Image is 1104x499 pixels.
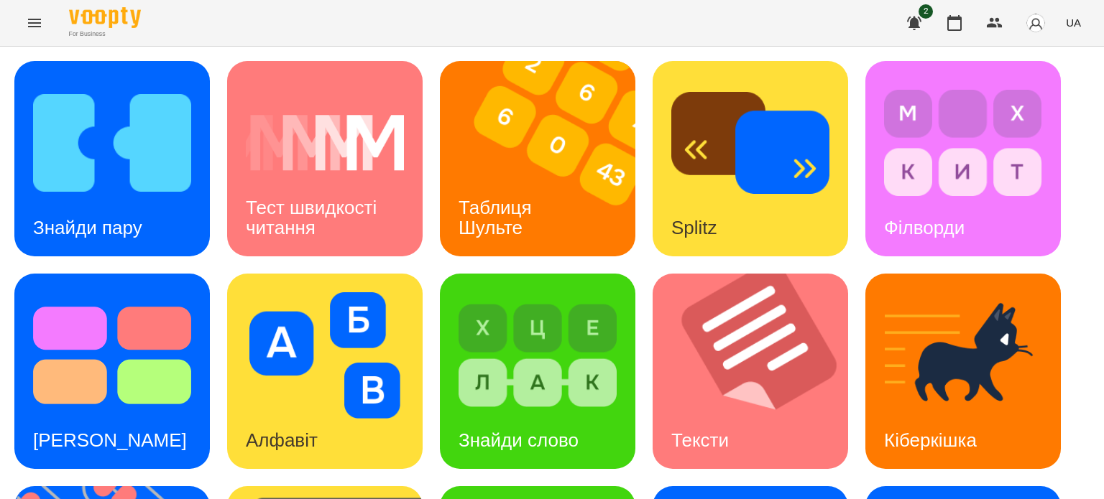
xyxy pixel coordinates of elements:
[884,217,965,238] h3: Філворди
[440,61,635,256] a: Таблиця ШультеТаблиця Шульте
[865,274,1061,469] a: КіберкішкаКіберкішка
[1060,9,1087,36] button: UA
[653,61,848,256] a: SplitzSplitz
[884,429,977,451] h3: Кіберкішка
[227,61,423,256] a: Тест швидкості читанняТест швидкості читання
[671,80,829,206] img: Splitz
[459,292,617,419] img: Знайди слово
[459,429,579,451] h3: Знайди слово
[33,80,191,206] img: Знайди пару
[440,274,635,469] a: Знайди словоЗнайди слово
[33,217,142,238] h3: Знайди пару
[459,197,537,238] h3: Таблиця Шульте
[1066,15,1081,30] span: UA
[884,80,1042,206] img: Філворди
[14,61,210,256] a: Знайди паруЗнайди пару
[865,61,1061,256] a: ФілвордиФілворди
[69,29,141,39] span: For Business
[884,292,1042,419] img: Кіберкішка
[671,217,717,238] h3: Splitz
[671,429,729,451] h3: Тексти
[919,4,933,19] span: 2
[1026,13,1046,33] img: avatar_s.png
[653,274,866,469] img: Тексти
[246,80,404,206] img: Тест швидкості читання
[246,197,382,238] h3: Тест швидкості читання
[33,429,187,451] h3: [PERSON_NAME]
[653,274,848,469] a: ТекстиТексти
[33,292,191,419] img: Тест Струпа
[227,274,423,469] a: АлфавітАлфавіт
[69,7,141,28] img: Voopty Logo
[246,292,404,419] img: Алфавіт
[14,274,210,469] a: Тест Струпа[PERSON_NAME]
[17,6,52,40] button: Menu
[246,429,318,451] h3: Алфавіт
[440,61,653,256] img: Таблиця Шульте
